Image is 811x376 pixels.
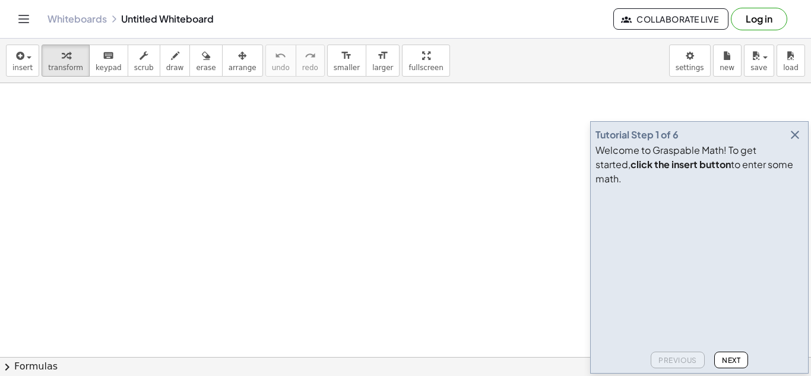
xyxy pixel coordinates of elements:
[302,64,318,72] span: redo
[722,356,740,365] span: Next
[402,45,449,77] button: fullscreen
[166,64,184,72] span: draw
[720,64,734,72] span: new
[777,45,805,77] button: load
[595,143,803,186] div: Welcome to Graspable Math! To get started, to enter some math.
[89,45,128,77] button: keyboardkeypad
[731,8,787,30] button: Log in
[377,49,388,63] i: format_size
[595,128,679,142] div: Tutorial Step 1 of 6
[47,13,107,25] a: Whiteboards
[272,64,290,72] span: undo
[6,45,39,77] button: insert
[12,64,33,72] span: insert
[296,45,325,77] button: redoredo
[229,64,256,72] span: arrange
[305,49,316,63] i: redo
[134,64,154,72] span: scrub
[48,64,83,72] span: transform
[623,14,718,24] span: Collaborate Live
[222,45,263,77] button: arrange
[128,45,160,77] button: scrub
[366,45,400,77] button: format_sizelarger
[327,45,366,77] button: format_sizesmaller
[14,10,33,29] button: Toggle navigation
[713,45,742,77] button: new
[676,64,704,72] span: settings
[750,64,767,72] span: save
[189,45,222,77] button: erase
[103,49,114,63] i: keyboard
[783,64,799,72] span: load
[408,64,443,72] span: fullscreen
[160,45,191,77] button: draw
[613,8,728,30] button: Collaborate Live
[96,64,122,72] span: keypad
[42,45,90,77] button: transform
[372,64,393,72] span: larger
[631,158,731,170] b: click the insert button
[334,64,360,72] span: smaller
[714,352,748,368] button: Next
[196,64,216,72] span: erase
[341,49,352,63] i: format_size
[275,49,286,63] i: undo
[265,45,296,77] button: undoundo
[669,45,711,77] button: settings
[744,45,774,77] button: save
